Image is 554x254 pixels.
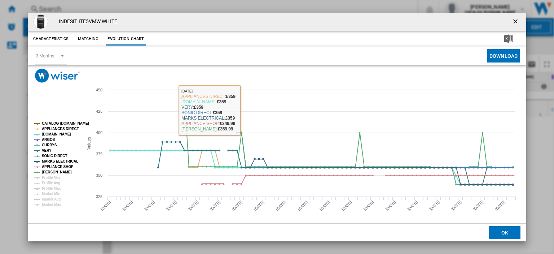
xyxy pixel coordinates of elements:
[42,176,60,180] tspan: Profile Min
[86,137,91,150] tspan: Values
[35,69,80,83] img: logo_wiser_300x94.png
[96,130,102,135] tspan: 400
[96,173,102,177] tspan: 350
[96,194,102,199] tspan: 325
[166,200,177,212] tspan: [DATE]
[31,33,71,46] button: Characteristics
[209,200,221,212] tspan: [DATE]
[275,200,287,212] tspan: [DATE]
[96,109,102,113] tspan: 425
[231,200,243,212] tspan: [DATE]
[489,226,520,239] button: OK
[42,186,61,190] tspan: Profile Max
[42,143,57,147] tspan: CURRYS
[297,200,309,212] tspan: [DATE]
[42,165,74,169] tspan: APPLIANCE SHOP
[428,200,440,212] tspan: [DATE]
[493,33,524,46] button: Download in Excel
[509,14,523,29] button: getI18NText('BUTTONS.CLOSE_DIALOG')
[106,33,146,46] button: Evolution chart
[450,200,462,212] tspan: [DATE]
[504,34,513,43] img: excel-24x24.png
[319,200,331,212] tspan: [DATE]
[42,148,52,152] tspan: VERY
[494,200,506,212] tspan: [DATE]
[42,170,72,174] tspan: [PERSON_NAME]
[472,200,484,212] tspan: [DATE]
[122,200,133,212] tspan: [DATE]
[42,132,71,136] tspan: [DOMAIN_NAME]
[42,159,78,163] tspan: MARKS ELECTRICAL
[253,200,265,212] tspan: [DATE]
[384,200,396,212] tspan: [DATE]
[100,200,111,212] tspan: [DATE]
[144,200,155,212] tspan: [DATE]
[42,192,60,196] tspan: Market Min
[96,152,102,156] tspan: 375
[187,200,199,212] tspan: [DATE]
[55,18,117,25] h4: INDESIT ITE5VMW WHITE
[72,33,104,46] button: Matching
[406,200,418,212] tspan: [DATE]
[34,14,48,29] img: 02776d61500690745b32ea1d0e53b1ed242d5e23_1.jpg
[362,200,374,212] tspan: [DATE]
[341,200,353,212] tspan: [DATE]
[42,138,55,142] tspan: ARGOS
[487,49,520,63] button: Download
[36,53,54,59] div: 3 Months
[512,18,520,26] ng-md-icon: getI18NText('BUTTONS.CLOSE_DIALOG')
[28,13,526,241] md-dialog: Product popup
[42,127,79,131] tspan: APPLIANCES DIRECT
[42,181,60,185] tspan: Profile Avg
[42,154,67,158] tspan: SONIC DIRECT
[42,121,89,125] tspan: CATALOG [DOMAIN_NAME]
[42,197,61,201] tspan: Market Avg
[96,88,102,92] tspan: 450
[42,203,61,207] tspan: Market Max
